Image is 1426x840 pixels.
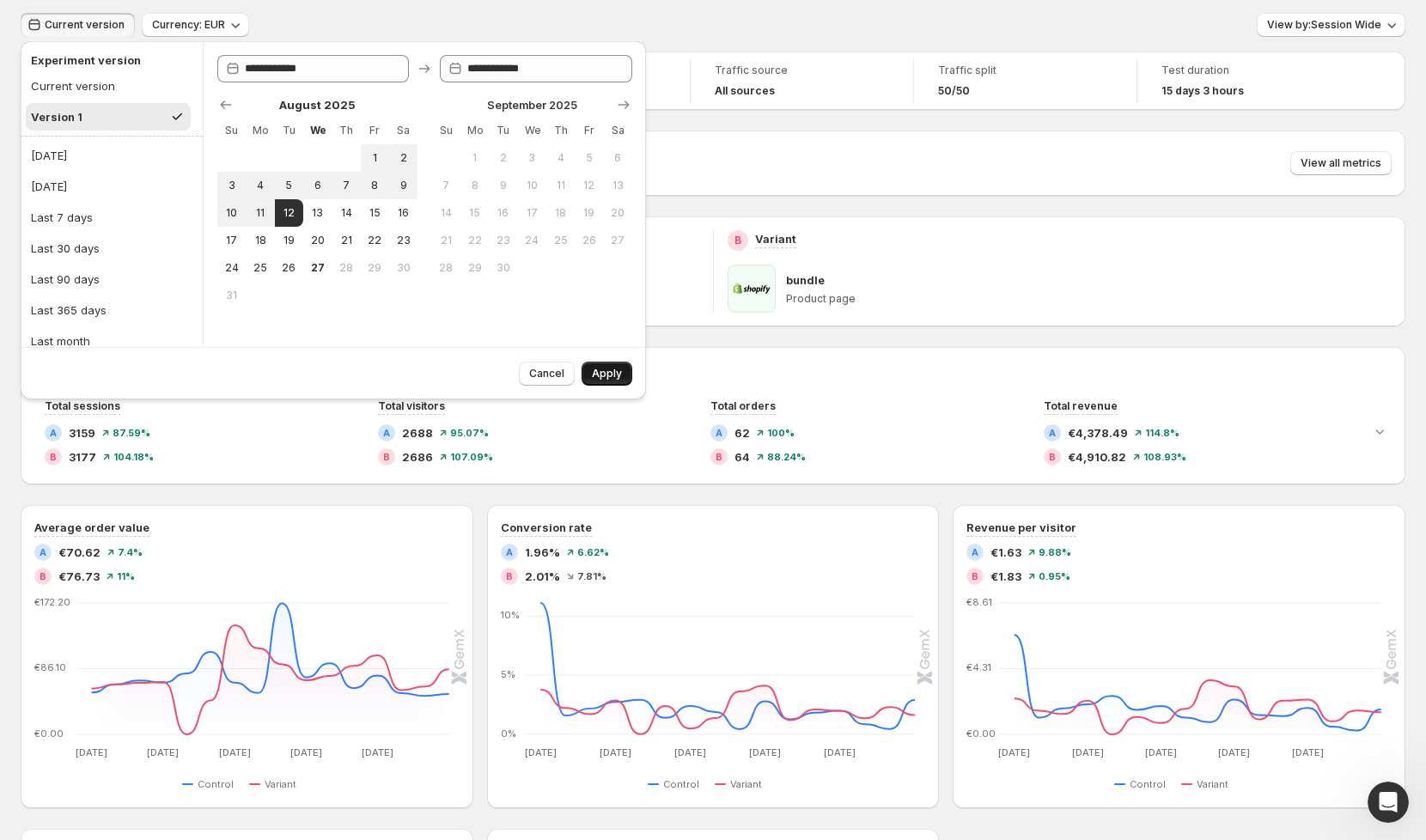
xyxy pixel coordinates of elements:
span: Cancel [529,367,564,380]
span: Currency: EUR [152,18,225,32]
button: Monday September 22 2025 [460,227,489,254]
div: And for your request — yes, I will send you the export every week to help you check manually, so ... [14,253,282,391]
span: 22 [368,234,382,247]
p: bundle [786,271,825,289]
span: 4 [553,151,568,165]
span: €1.83 [990,568,1021,585]
span: Tu [282,124,296,137]
button: Expand chart [1368,419,1392,443]
span: 25 [253,261,267,275]
button: Wednesday September 3 2025 [518,144,546,172]
h2: B [40,571,46,581]
button: Thursday September 25 2025 [546,227,575,254]
button: Upload attachment [82,563,95,576]
button: Thursday August 21 2025 [332,227,360,254]
span: 21 [338,234,353,247]
span: Apply [592,367,622,380]
button: Tuesday August 5 2025 [275,172,303,199]
div: Last 7 days [31,209,93,226]
h1: [PERSON_NAME] [83,9,195,21]
span: 64 [734,448,750,466]
button: Saturday August 9 2025 [389,172,417,199]
button: Today Wednesday August 27 2025 [303,254,332,282]
div: Every [DATE] please! [189,416,316,433]
span: We [310,124,325,137]
button: Thursday August 7 2025 [332,172,360,199]
button: Tuesday September 16 2025 [489,199,517,227]
span: 2 [396,151,411,165]
span: 3159 [69,424,95,441]
span: 21 [438,234,453,247]
span: 3 [525,151,539,165]
button: Tuesday September 23 2025 [489,227,517,254]
button: Last 365 days [26,296,198,324]
span: 30 [496,261,510,275]
span: 23 [396,234,411,247]
button: Control [648,774,706,794]
button: Last 7 days [26,204,198,231]
div: Antony says… [14,496,330,551]
button: Last month [26,327,198,355]
button: go back [11,7,44,40]
span: 4 [253,179,267,192]
button: Monday August 18 2025 [246,227,274,254]
a: Test duration15 days 3 hours [1161,62,1337,100]
th: Monday [246,117,274,144]
button: Saturday September 6 2025 [604,144,632,172]
button: Saturday September 20 2025 [604,199,632,227]
span: €1.63 [990,544,1021,561]
button: Tuesday September 30 2025 [489,254,517,282]
span: 13 [310,206,325,220]
div: Chet says… [14,405,330,445]
h2: Performance over time [34,361,1392,378]
button: Currency: EUR [142,13,249,37]
button: Friday August 8 2025 [361,172,389,199]
button: End of range Tuesday August 12 2025 [275,199,303,227]
button: Wednesday August 20 2025 [303,227,332,254]
div: I will send the export of your experiment to you every [DATE] [27,506,268,539]
button: Friday September 12 2025 [575,172,603,199]
button: Tuesday September 2 2025 [489,144,517,172]
text: [DATE] [219,746,251,758]
span: 14 [338,206,353,220]
span: 19 [282,234,296,247]
button: Saturday August 16 2025 [389,199,417,227]
span: Total revenue [1044,399,1118,412]
button: Sunday August 24 2025 [217,254,246,282]
button: Variant [715,774,769,794]
button: Monday September 8 2025 [460,172,489,199]
div: Antony says… [14,253,330,405]
span: 9 [496,179,510,192]
span: 6.62 % [577,547,609,557]
span: View by: Session Wide [1267,18,1381,32]
button: Monday August 11 2025 [246,199,274,227]
button: Monday September 15 2025 [460,199,489,227]
button: Tuesday September 9 2025 [489,172,517,199]
h4: All sources [715,84,775,98]
button: Monday August 4 2025 [246,172,274,199]
button: Current version [21,13,135,37]
span: Fr [582,124,596,137]
p: Variant [755,230,796,247]
button: Saturday August 23 2025 [389,227,417,254]
button: Sunday August 31 2025 [217,282,246,309]
span: 22 [467,234,482,247]
button: Wednesday September 24 2025 [518,227,546,254]
span: 12 [582,179,596,192]
button: Saturday August 2 2025 [389,144,417,172]
div: Current version [31,77,115,94]
button: Control [1114,774,1173,794]
div: Chet says… [14,444,330,496]
span: Control [1130,777,1166,791]
span: 1.96% [525,544,560,561]
span: 1 [467,151,482,165]
span: View all metrics [1301,156,1381,170]
h2: B [1049,452,1056,462]
h2: A [972,547,978,557]
span: We [525,124,539,137]
span: Fr [368,124,382,137]
button: Thursday September 11 2025 [546,172,575,199]
span: 62 [734,424,750,441]
button: Wednesday September 17 2025 [518,199,546,227]
th: Wednesday [518,117,546,144]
